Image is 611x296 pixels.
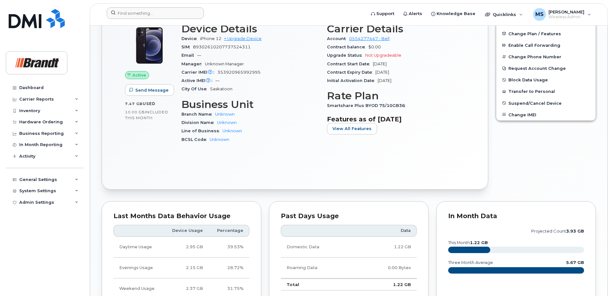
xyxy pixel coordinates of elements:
[181,128,222,133] span: Line of Business
[470,240,488,245] tspan: 1.22 GB
[210,86,232,91] span: Saskatoon
[281,258,357,278] td: Roaming Data
[181,112,215,117] span: Branch Name
[125,110,145,114] span: 10.00 GB
[366,7,399,20] a: Support
[107,7,204,19] input: Find something...
[200,36,222,41] span: iPhone 12
[376,11,394,17] span: Support
[135,87,169,93] span: Send Message
[327,53,365,58] span: Upgrade Status
[327,23,465,35] h3: Carrier Details
[163,225,209,236] th: Device Usage
[357,258,417,278] td: 0.00 Bytes
[349,36,389,41] a: 0554277447 - Bell
[496,109,596,120] button: Change IMEI
[448,213,584,219] div: In Month Data
[566,229,584,234] tspan: 3.93 GB
[409,11,422,17] span: Alerts
[496,86,596,97] button: Transfer to Personal
[448,240,488,245] text: this month
[181,78,215,83] span: Active IMEI
[281,213,417,219] div: Past Days Usage
[181,99,319,110] h3: Business Unit
[113,213,249,219] div: Last Months Data Behavior Usage
[365,53,401,58] span: Not Upgradeable
[181,45,193,49] span: SIM
[215,112,235,117] a: Unknown
[508,43,560,48] span: Enable Call Forwarding
[368,45,381,49] span: $0.00
[130,26,169,65] img: iPhone_12.jpg
[181,62,205,66] span: Manager
[181,70,217,75] span: Carrier IMEI
[496,74,596,86] button: Block Data Usage
[197,53,201,58] span: —
[209,225,249,236] th: Percentage
[327,123,377,135] button: View All Features
[113,258,249,278] tr: Weekdays from 6:00pm to 8:00am
[181,137,210,142] span: BCSL Code
[437,11,475,17] span: Knowledge Base
[373,62,387,66] span: [DATE]
[548,14,584,20] span: Wireless Admin
[215,78,220,83] span: —
[193,45,251,49] span: 89302610207737524311
[375,70,389,75] span: [DATE]
[531,229,584,234] text: projected count
[493,12,516,17] span: Quicklinks
[163,258,209,278] td: 2.15 GB
[181,23,319,35] h3: Device Details
[496,97,596,109] button: Suspend/Cancel Device
[399,7,427,20] a: Alerts
[496,51,596,62] button: Change Phone Number
[327,62,373,66] span: Contract Start Date
[217,70,261,75] span: 353920965992995
[281,278,357,291] td: Total
[113,258,163,278] td: Evenings Usage
[217,120,237,125] a: Unknown
[496,28,596,39] button: Change Plan / Features
[332,126,372,132] span: View All Features
[281,237,357,258] td: Domestic Data
[224,36,262,41] a: + Upgrade Device
[125,110,168,120] span: included this month
[481,8,527,21] div: Quicklinks
[357,237,417,258] td: 1.22 GB
[125,84,174,96] button: Send Message
[327,70,375,75] span: Contract Expiry Date
[143,101,155,106] span: used
[125,102,143,106] span: 7.47 GB
[181,86,210,91] span: City Of Use
[181,36,200,41] span: Device
[327,78,378,83] span: Initial Activation Date
[181,53,197,58] span: Email
[357,278,417,291] td: 1.22 GB
[357,225,417,236] th: Data
[181,120,217,125] span: Division Name
[327,115,465,123] h3: Features as of [DATE]
[566,260,584,265] text: 5.67 GB
[508,101,562,105] span: Suspend/Cancel Device
[209,237,249,258] td: 39.53%
[427,7,480,20] a: Knowledge Base
[496,39,596,51] button: Enable Call Forwarding
[448,260,493,265] text: three month average
[508,31,561,36] span: Change Plan / Features
[327,36,349,41] span: Account
[163,237,209,258] td: 2.95 GB
[209,258,249,278] td: 28.72%
[496,62,596,74] button: Request Account Change
[205,62,244,66] span: Unknown Manager
[535,11,544,18] span: MS
[327,45,368,49] span: Contract balance
[132,72,146,78] span: Active
[378,78,391,83] span: [DATE]
[327,103,408,108] span: Smartshare Plus BYOD 75/10GB36
[548,9,584,14] span: [PERSON_NAME]
[327,90,465,102] h3: Rate Plan
[113,237,163,258] td: Daytime Usage
[210,137,229,142] a: Unknown
[222,128,242,133] a: Unknown
[529,8,596,21] div: Megan Scheel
